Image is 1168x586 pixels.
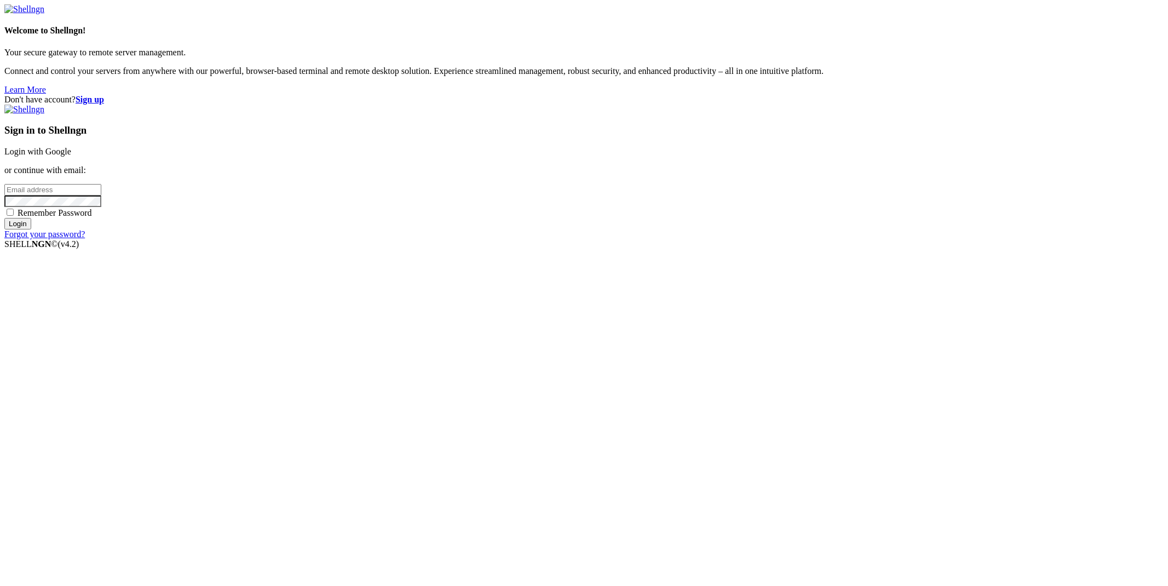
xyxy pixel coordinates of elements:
a: Login with Google [4,147,71,156]
b: NGN [32,239,51,249]
span: SHELL © [4,239,79,249]
p: Connect and control your servers from anywhere with our powerful, browser-based terminal and remo... [4,66,1164,76]
img: Shellngn [4,4,44,14]
a: Forgot your password? [4,229,85,239]
a: Learn More [4,85,46,94]
span: 4.2.0 [58,239,79,249]
a: Sign up [76,95,104,104]
img: Shellngn [4,105,44,114]
div: Don't have account? [4,95,1164,105]
p: or continue with email: [4,165,1164,175]
input: Login [4,218,31,229]
h4: Welcome to Shellngn! [4,26,1164,36]
span: Remember Password [18,208,92,217]
input: Remember Password [7,209,14,216]
h3: Sign in to Shellngn [4,124,1164,136]
p: Your secure gateway to remote server management. [4,48,1164,58]
input: Email address [4,184,101,196]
